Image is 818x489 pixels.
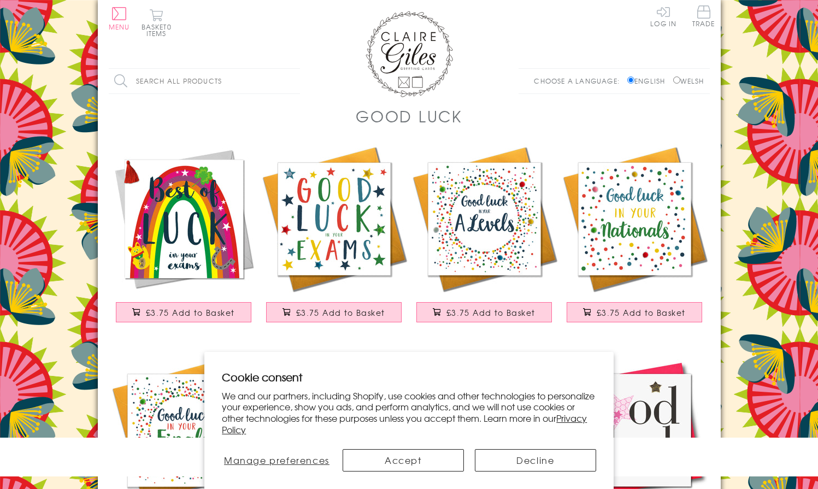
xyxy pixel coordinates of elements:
[627,76,670,86] label: English
[650,5,676,27] a: Log In
[416,302,552,322] button: £3.75 Add to Basket
[259,144,409,333] a: Exam Good Luck Card, Stars, Embellished with pompoms £3.75 Add to Basket
[673,76,680,84] input: Welsh
[560,144,710,294] img: Good Luck in Nationals Card, Dots, Embellished with pompoms
[224,453,329,467] span: Manage preferences
[116,302,251,322] button: £3.75 Add to Basket
[560,144,710,333] a: Good Luck in Nationals Card, Dots, Embellished with pompoms £3.75 Add to Basket
[296,307,385,318] span: £3.75 Add to Basket
[289,69,300,93] input: Search
[146,22,172,38] span: 0 items
[446,307,535,318] span: £3.75 Add to Basket
[109,22,130,32] span: Menu
[597,307,686,318] span: £3.75 Add to Basket
[222,390,596,435] p: We and our partners, including Shopify, use cookies and other technologies to personalize your ex...
[534,76,625,86] p: Choose a language:
[222,449,331,472] button: Manage preferences
[142,9,172,37] button: Basket0 items
[343,449,464,472] button: Accept
[109,7,130,30] button: Menu
[692,5,715,27] span: Trade
[673,76,704,86] label: Welsh
[222,411,587,436] a: Privacy Policy
[366,11,453,97] img: Claire Giles Greetings Cards
[146,307,235,318] span: £3.75 Add to Basket
[409,144,560,333] a: A Level Good Luck Card, Dotty Circle, Embellished with pompoms £3.75 Add to Basket
[692,5,715,29] a: Trade
[222,369,596,385] h2: Cookie consent
[109,144,259,333] a: Good Luck Exams Card, Rainbow, Embellished with a colourful tassel £3.75 Add to Basket
[356,105,462,127] h1: Good Luck
[109,144,259,294] img: Good Luck Exams Card, Rainbow, Embellished with a colourful tassel
[266,302,402,322] button: £3.75 Add to Basket
[627,76,634,84] input: English
[475,449,596,472] button: Decline
[109,69,300,93] input: Search all products
[259,144,409,294] img: Exam Good Luck Card, Stars, Embellished with pompoms
[409,144,560,294] img: A Level Good Luck Card, Dotty Circle, Embellished with pompoms
[567,302,702,322] button: £3.75 Add to Basket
